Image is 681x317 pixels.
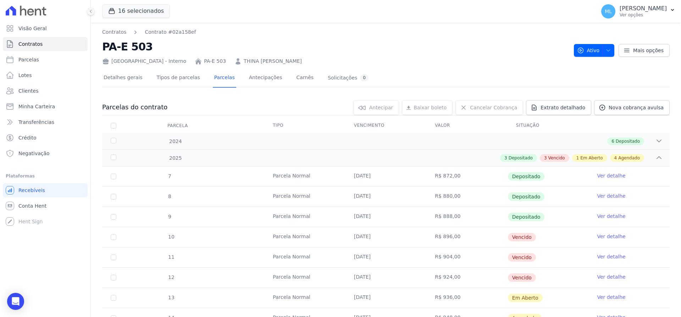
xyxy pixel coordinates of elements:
[264,166,345,186] td: Parcela Normal
[111,275,116,280] input: default
[167,173,171,179] span: 7
[426,187,508,207] td: R$ 880,00
[345,166,427,186] td: [DATE]
[508,233,536,241] span: Vencido
[18,87,38,94] span: Clientes
[264,187,345,207] td: Parcela Normal
[102,103,167,111] h3: Parcelas do contrato
[111,194,116,200] input: Só é possível selecionar pagamentos em aberto
[605,9,612,14] span: ML
[111,214,116,220] input: Só é possível selecionar pagamentos em aberto
[18,72,32,79] span: Lotes
[167,234,175,240] span: 10
[18,56,39,63] span: Parcelas
[3,68,88,82] a: Lotes
[295,69,315,88] a: Carnês
[204,58,226,65] a: PA-E 503
[18,134,37,141] span: Crédito
[18,103,55,110] span: Minha Carteira
[618,155,640,161] span: Agendado
[508,294,543,302] span: Em Aberto
[3,53,88,67] a: Parcelas
[596,1,681,21] button: ML [PERSON_NAME] Ver opções
[597,172,625,179] a: Ver detalhe
[111,255,116,260] input: default
[264,268,345,288] td: Parcela Normal
[3,183,88,197] a: Recebíveis
[426,288,508,308] td: R$ 936,00
[576,155,579,161] span: 1
[6,172,85,180] div: Plataformas
[159,119,196,133] div: Parcela
[426,227,508,247] td: R$ 896,00
[426,166,508,186] td: R$ 872,00
[3,37,88,51] a: Contratos
[264,247,345,267] td: Parcela Normal
[345,227,427,247] td: [DATE]
[597,233,625,240] a: Ver detalhe
[326,69,370,88] a: Solicitações0
[345,207,427,227] td: [DATE]
[508,172,545,181] span: Depositado
[18,202,46,209] span: Conta Hent
[508,213,545,221] span: Depositado
[102,28,196,36] nav: Breadcrumb
[3,21,88,35] a: Visão Geral
[541,104,585,111] span: Extrato detalhado
[167,193,171,199] span: 8
[3,84,88,98] a: Clientes
[3,146,88,160] a: Negativação
[609,104,664,111] span: Nova cobrança avulsa
[264,207,345,227] td: Parcela Normal
[18,25,47,32] span: Visão Geral
[616,138,640,144] span: Depositado
[167,254,175,260] span: 11
[155,69,201,88] a: Tipos de parcelas
[345,288,427,308] td: [DATE]
[7,293,24,310] div: Open Intercom Messenger
[597,253,625,260] a: Ver detalhe
[597,192,625,200] a: Ver detalhe
[577,44,600,57] span: Ativo
[167,295,175,300] span: 13
[504,155,507,161] span: 3
[526,100,591,115] a: Extrato detalhado
[111,234,116,240] input: default
[18,119,54,126] span: Transferências
[426,247,508,267] td: R$ 904,00
[3,199,88,213] a: Conta Hent
[3,131,88,145] a: Crédito
[3,99,88,114] a: Minha Carteira
[111,295,116,301] input: default
[620,5,667,12] p: [PERSON_NAME]
[614,155,617,161] span: 4
[18,40,43,48] span: Contratos
[102,28,568,36] nav: Breadcrumb
[345,187,427,207] td: [DATE]
[508,273,536,282] span: Vencido
[264,227,345,247] td: Parcela Normal
[508,192,545,201] span: Depositado
[102,4,170,18] button: 16 selecionados
[620,12,667,18] p: Ver opções
[102,39,568,55] h2: PA-E 503
[102,69,144,88] a: Detalhes gerais
[213,69,236,88] a: Parcelas
[102,28,126,36] a: Contratos
[508,118,589,133] th: Situação
[597,273,625,280] a: Ver detalhe
[619,44,670,57] a: Mais opções
[509,155,533,161] span: Depositado
[167,274,175,280] span: 12
[345,247,427,267] td: [DATE]
[167,214,171,219] span: 9
[248,69,284,88] a: Antecipações
[264,288,345,308] td: Parcela Normal
[18,187,45,194] span: Recebíveis
[18,150,50,157] span: Negativação
[597,213,625,220] a: Ver detalhe
[111,174,116,179] input: Só é possível selecionar pagamentos em aberto
[594,100,670,115] a: Nova cobrança avulsa
[580,155,603,161] span: Em Aberto
[345,268,427,288] td: [DATE]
